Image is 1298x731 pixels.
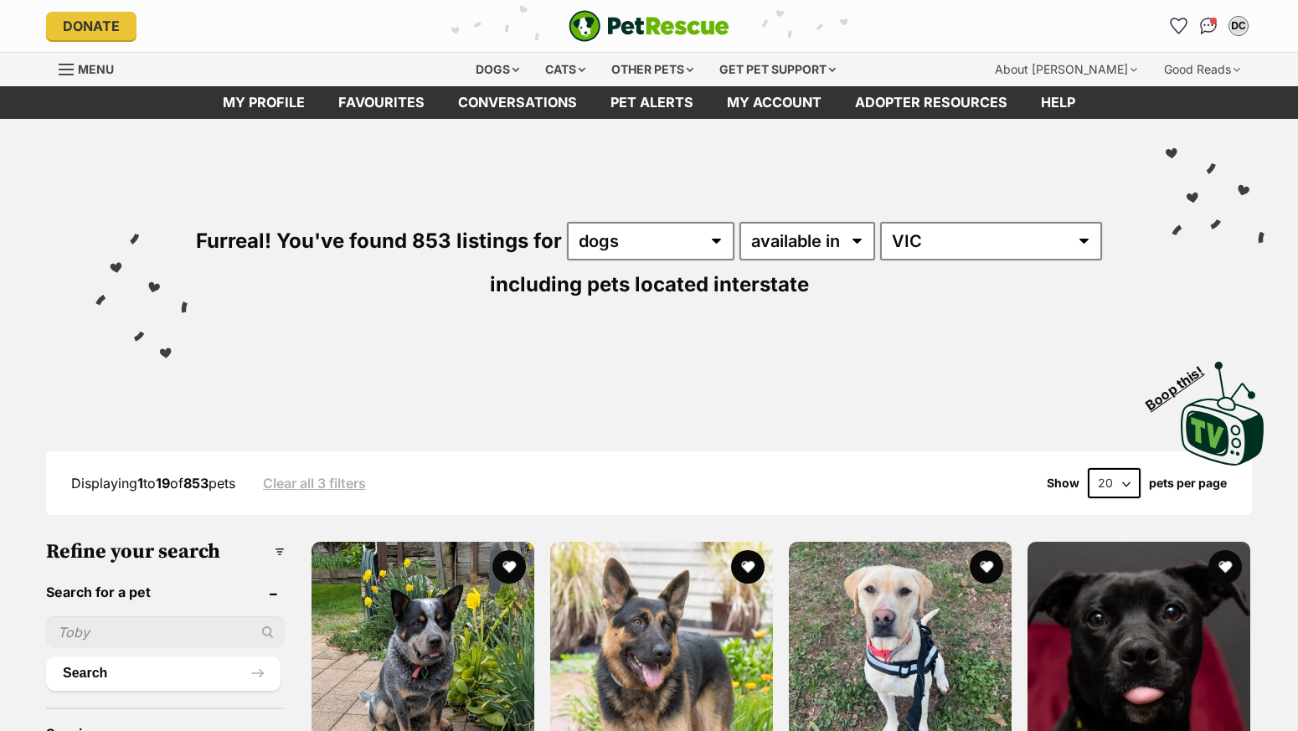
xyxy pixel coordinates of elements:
[322,86,441,119] a: Favourites
[492,550,526,584] button: favourite
[1200,18,1218,34] img: chat-41dd97257d64d25036548639549fe6c8038ab92f7586957e7f3b1b290dea8141.svg
[156,475,170,492] strong: 19
[46,584,285,600] header: Search for a pet
[1047,476,1079,490] span: Show
[183,475,209,492] strong: 853
[731,550,765,584] button: favourite
[196,229,562,253] span: Furreal! You've found 853 listings for
[46,616,285,648] input: Toby
[533,53,597,86] div: Cats
[594,86,710,119] a: Pet alerts
[838,86,1024,119] a: Adopter resources
[78,62,114,76] span: Menu
[59,53,126,83] a: Menu
[983,53,1149,86] div: About [PERSON_NAME]
[1181,347,1265,469] a: Boop this!
[441,86,594,119] a: conversations
[569,10,729,42] img: logo-e224e6f780fb5917bec1dbf3a21bbac754714ae5b6737aabdf751b685950b380.svg
[1165,13,1192,39] a: Favourites
[464,53,531,86] div: Dogs
[46,540,285,564] h3: Refine your search
[46,12,136,40] a: Donate
[1165,13,1252,39] ul: Account quick links
[1208,550,1242,584] button: favourite
[708,53,847,86] div: Get pet support
[490,272,809,296] span: including pets located interstate
[263,476,366,491] a: Clear all 3 filters
[1225,13,1252,39] button: My account
[1152,53,1252,86] div: Good Reads
[710,86,838,119] a: My account
[1149,476,1227,490] label: pets per page
[46,656,281,690] button: Search
[1230,18,1247,34] div: DC
[1143,353,1220,413] span: Boop this!
[1024,86,1092,119] a: Help
[1181,362,1265,466] img: PetRescue TV logo
[600,53,705,86] div: Other pets
[569,10,729,42] a: PetRescue
[206,86,322,119] a: My profile
[1195,13,1222,39] a: Conversations
[71,475,235,492] span: Displaying to of pets
[137,475,143,492] strong: 1
[970,550,1003,584] button: favourite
